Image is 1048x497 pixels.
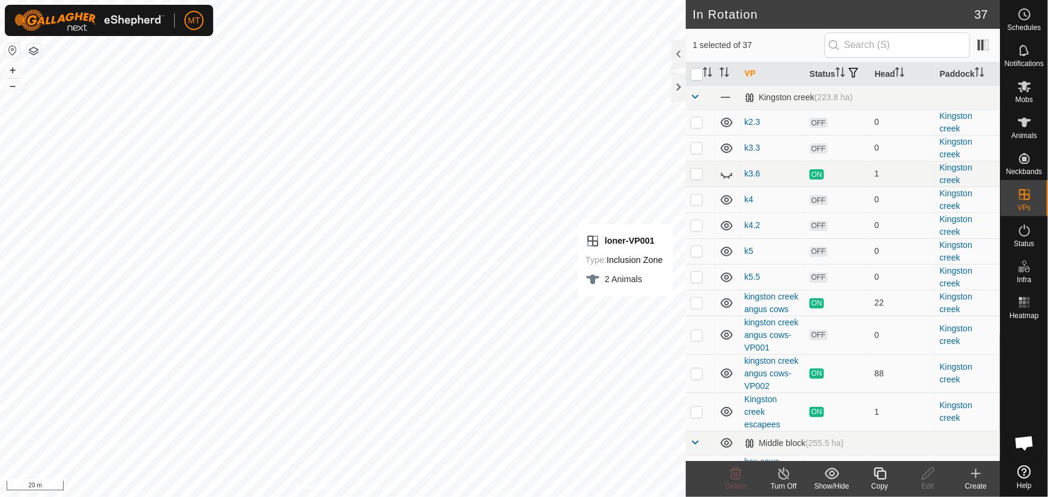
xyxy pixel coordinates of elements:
div: Edit [904,481,952,492]
div: Middle block [745,438,844,448]
div: Show/Hide [808,481,856,492]
span: Delete [725,482,747,490]
div: Turn Off [760,481,808,492]
h2: In Rotation [693,7,975,22]
span: VPs [1017,204,1031,211]
p-sorticon: Activate to sort [895,69,904,79]
td: 0 [870,187,934,212]
span: OFF [810,221,828,231]
button: – [5,79,20,93]
a: Kingston creek [940,324,972,346]
td: 22 [870,290,934,316]
span: Help [1017,482,1032,489]
a: k5 [745,246,754,256]
label: Type: [586,256,607,265]
a: Kingston creek escapees [745,394,781,429]
th: Status [805,62,870,86]
td: 88 [870,354,934,393]
a: Kingston creek [940,163,972,185]
span: (223.8 ha) [814,92,853,102]
a: k2.3 [745,117,760,127]
a: Kingston creek [940,137,972,159]
span: OFF [810,247,828,257]
button: + [5,63,20,77]
td: 1 [870,161,934,187]
a: Contact Us [354,481,390,492]
a: Kingston creek [940,400,972,423]
div: Inclusion Zone [586,253,663,268]
th: Paddock [935,62,1000,86]
a: Kingston creek [940,362,972,384]
td: 0 [870,109,934,135]
a: Kingston creek [940,240,972,262]
td: 1 [870,393,934,431]
a: k5.5 [745,272,760,282]
a: k4.2 [745,220,760,230]
span: ON [810,407,824,417]
td: 0 [870,238,934,264]
div: loner-VP001 [586,234,663,248]
span: MT [188,14,200,27]
span: Animals [1011,132,1037,139]
span: OFF [810,330,828,340]
a: Kingston creek [940,188,972,211]
th: VP [740,62,805,86]
button: Reset Map [5,43,20,58]
span: Status [1014,240,1034,247]
button: Map Layers [26,44,41,58]
span: Notifications [1005,60,1044,67]
p-sorticon: Activate to sort [703,69,712,79]
span: OFF [810,118,828,128]
div: 2 Animals [586,273,663,287]
a: kingston creek angus cows-VP002 [745,356,799,391]
a: k3.3 [745,143,760,152]
span: Infra [1017,276,1031,283]
a: Privacy Policy [295,481,341,492]
input: Search (S) [825,32,970,58]
a: k3.6 [745,169,760,178]
img: Gallagher Logo [14,10,165,31]
a: Help [1001,460,1048,494]
span: Neckbands [1006,168,1042,175]
a: kingston creek angus cows-VP001 [745,318,799,352]
td: 0 [870,264,934,290]
div: Copy [856,481,904,492]
a: Kingston creek [940,214,972,236]
div: Create [952,481,1000,492]
div: Kingston creek [745,92,853,103]
div: Open chat [1007,425,1043,461]
span: Schedules [1007,24,1041,31]
span: OFF [810,143,828,154]
p-sorticon: Activate to sort [835,69,845,79]
span: (255.5 ha) [805,438,844,448]
span: Mobs [1016,96,1033,103]
a: kingston creek angus cows [745,292,799,314]
a: Kingston creek [940,111,972,133]
span: OFF [810,195,828,205]
a: k4 [745,194,754,204]
span: 1 selected of 37 [693,39,825,52]
td: 0 [870,135,934,161]
span: ON [810,369,824,379]
p-sorticon: Activate to sort [719,69,729,79]
p-sorticon: Activate to sort [975,69,984,79]
td: 0 [870,316,934,354]
a: Kingston creek [940,266,972,288]
td: 7 [870,455,934,481]
a: Kingston creek [940,292,972,314]
span: ON [810,298,824,309]
a: hax cows middle [745,457,780,479]
td: 0 [870,212,934,238]
span: 37 [975,5,988,23]
span: OFF [810,273,828,283]
th: Head [870,62,934,86]
span: Heatmap [1010,312,1039,319]
span: ON [810,169,824,179]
